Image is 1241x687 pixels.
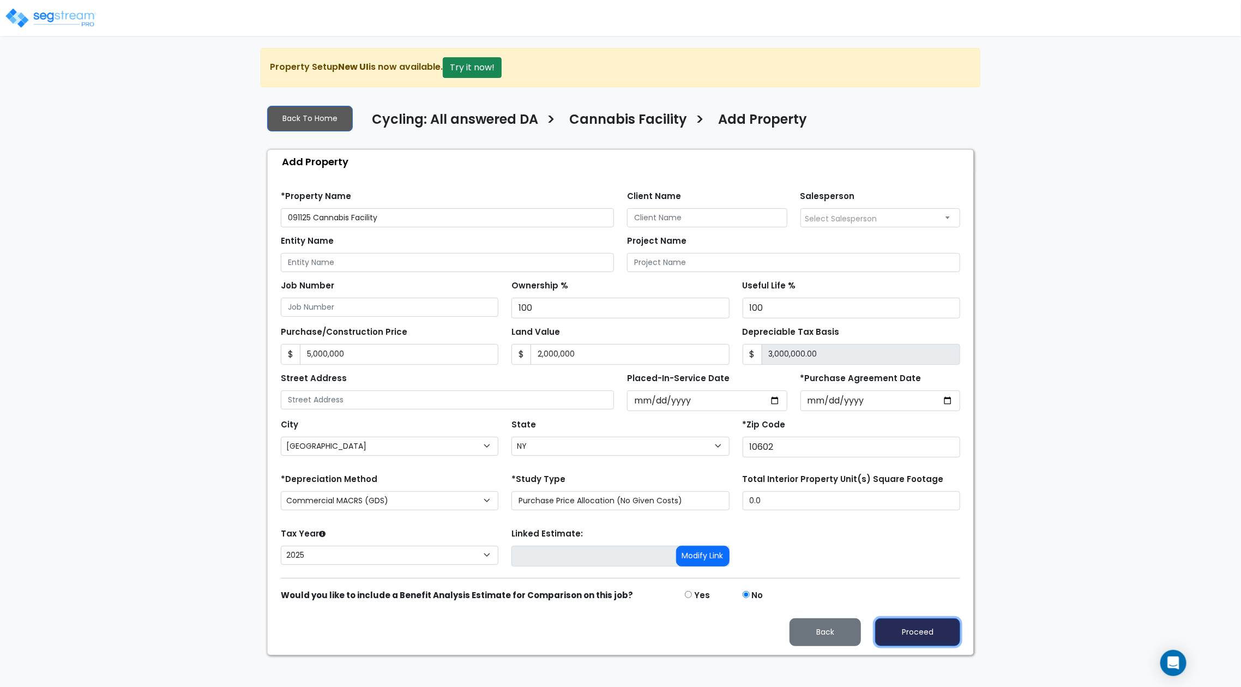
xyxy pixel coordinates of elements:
a: Cannabis Facility [561,112,687,135]
span: $ [281,344,300,365]
span: $ [743,344,762,365]
label: Entity Name [281,235,334,248]
label: Yes [694,589,710,602]
div: Open Intercom Messenger [1160,650,1186,676]
label: Tax Year [281,528,326,540]
label: State [511,419,536,431]
button: Proceed [875,618,960,646]
input: Street Address [281,390,614,409]
label: Ownership % [511,280,568,292]
a: Back To Home [267,106,353,131]
label: Placed-In-Service Date [627,372,730,385]
button: Back [790,618,861,646]
button: Try it now! [443,57,502,78]
input: Zip Code [743,437,960,457]
label: Useful Life % [743,280,796,292]
label: Land Value [511,326,560,339]
label: Purchase/Construction Price [281,326,407,339]
label: Project Name [627,235,686,248]
input: Ownership % [511,298,729,318]
label: Street Address [281,372,347,385]
div: Property Setup is now available. [261,48,980,87]
label: Job Number [281,280,334,292]
label: *Depreciation Method [281,473,377,486]
label: Client Name [627,190,681,203]
h4: Add Property [718,112,807,130]
label: Linked Estimate: [511,528,583,540]
input: total square foot [743,491,960,510]
strong: New UI [338,61,369,73]
label: No [752,589,763,602]
button: Modify Link [676,546,730,567]
input: Purchase Date [800,390,961,411]
a: Cycling: All answered DA [364,112,538,135]
a: Back [781,624,870,638]
span: Select Salesperson [805,213,877,224]
span: $ [511,344,531,365]
input: Land Value [531,344,729,365]
h4: Cannabis Facility [569,112,687,130]
strong: Would you like to include a Benefit Analysis Estimate for Comparison on this job? [281,589,633,601]
input: 0.00 [762,344,960,365]
input: Property Name [281,208,614,227]
label: Depreciable Tax Basis [743,326,840,339]
label: *Zip Code [743,419,786,431]
input: Project Name [627,253,960,272]
label: *Study Type [511,473,565,486]
img: logo_pro_r.png [4,7,97,29]
input: Entity Name [281,253,614,272]
h3: > [546,111,556,132]
label: *Purchase Agreement Date [800,372,921,385]
h3: > [695,111,704,132]
label: City [281,419,298,431]
h4: Cycling: All answered DA [372,112,538,130]
div: Add Property [273,150,973,173]
input: Purchase or Construction Price [300,344,498,365]
label: Salesperson [800,190,855,203]
a: Add Property [710,112,807,135]
input: Client Name [627,208,787,227]
input: Useful Life % [743,298,960,318]
label: *Property Name [281,190,351,203]
label: Total Interior Property Unit(s) Square Footage [743,473,944,486]
input: Job Number [281,298,498,317]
